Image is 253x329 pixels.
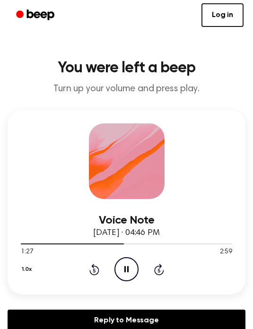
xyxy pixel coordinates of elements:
[8,61,245,76] h1: You were left a beep
[93,229,159,237] span: [DATE] · 04:46 PM
[21,247,33,257] span: 1:27
[21,214,232,227] h3: Voice Note
[9,6,63,25] a: Beep
[201,3,244,27] a: Log in
[21,261,35,277] button: 1.0x
[220,247,232,257] span: 2:59
[8,83,245,95] p: Turn up your volume and press play.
